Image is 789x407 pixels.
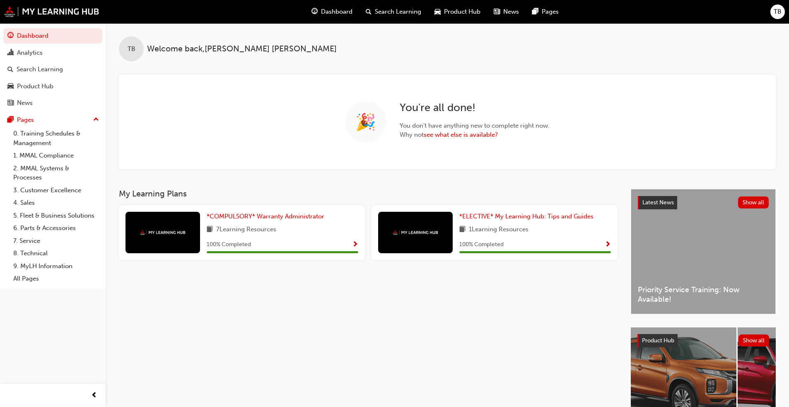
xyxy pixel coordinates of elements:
button: DashboardAnalyticsSearch LearningProduct HubNews [3,27,102,112]
a: Product Hub [3,79,102,94]
button: Show Progress [352,240,358,250]
div: News [17,98,33,108]
span: search-icon [7,66,13,73]
span: guage-icon [7,32,14,40]
div: Product Hub [17,82,53,91]
a: *ELECTIVE* My Learning Hub: Tips and Guides [459,212,597,221]
a: 9. MyLH Information [10,260,102,273]
a: *COMPULSORY* Warranty Administrator [207,212,328,221]
span: Show Progress [605,241,611,249]
span: Priority Service Training: Now Available! [638,285,769,304]
a: Analytics [3,45,102,61]
button: Show all [738,334,770,346]
a: 3. Customer Excellence [10,184,102,197]
div: Analytics [17,48,43,58]
span: Dashboard [321,7,352,17]
button: Pages [3,112,102,128]
a: 4. Sales [10,196,102,209]
span: guage-icon [311,7,318,17]
a: search-iconSearch Learning [359,3,428,20]
h3: My Learning Plans [119,189,618,199]
span: Product Hub [642,337,674,344]
span: up-icon [93,114,99,125]
span: 🎉 [355,117,376,127]
span: book-icon [207,225,213,235]
span: TB [128,44,135,54]
span: 100 % Completed [207,240,251,250]
span: Welcome back , [PERSON_NAME] [PERSON_NAME] [147,44,337,54]
span: car-icon [7,83,14,90]
a: Dashboard [3,28,102,44]
div: Search Learning [17,65,63,74]
img: mmal [393,230,438,235]
span: Latest News [642,199,674,206]
span: Product Hub [444,7,480,17]
a: 5. Fleet & Business Solutions [10,209,102,222]
span: book-icon [459,225,466,235]
a: car-iconProduct Hub [428,3,487,20]
button: Show all [738,196,769,208]
span: Why not [400,130,550,140]
span: Search Learning [375,7,421,17]
span: You don ' t have anything new to complete right now. [400,121,550,131]
a: 1. MMAL Compliance [10,149,102,162]
span: Pages [542,7,559,17]
span: 100 % Completed [459,240,504,250]
a: 0. Training Schedules & Management [10,127,102,149]
span: 7 Learning Resources [216,225,276,235]
a: news-iconNews [487,3,526,20]
span: news-icon [494,7,500,17]
img: mmal [140,230,186,235]
a: Search Learning [3,62,102,77]
div: Pages [17,115,34,125]
a: News [3,95,102,111]
a: guage-iconDashboard [305,3,359,20]
a: All Pages [10,272,102,285]
a: 8. Technical [10,247,102,260]
a: see what else is available? [424,131,498,138]
span: pages-icon [7,116,14,124]
a: Latest NewsShow allPriority Service Training: Now Available! [631,189,776,314]
span: *ELECTIVE* My Learning Hub: Tips and Guides [459,213,594,220]
button: TB [770,5,785,19]
a: 2. MMAL Systems & Processes [10,162,102,184]
span: Show Progress [352,241,358,249]
a: Product HubShow all [637,334,769,347]
button: Show Progress [605,240,611,250]
span: 1 Learning Resources [469,225,528,235]
span: search-icon [366,7,372,17]
span: TB [774,7,782,17]
span: news-icon [7,99,14,107]
span: *COMPULSORY* Warranty Administrator [207,213,324,220]
span: prev-icon [91,390,97,401]
a: 6. Parts & Accessories [10,222,102,235]
span: chart-icon [7,49,14,57]
a: Latest NewsShow all [638,196,769,209]
h2: You ' re all done! [400,101,550,114]
a: 7. Service [10,235,102,247]
span: pages-icon [532,7,538,17]
img: mmal [4,6,99,17]
span: car-icon [434,7,441,17]
a: pages-iconPages [526,3,565,20]
span: News [503,7,519,17]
